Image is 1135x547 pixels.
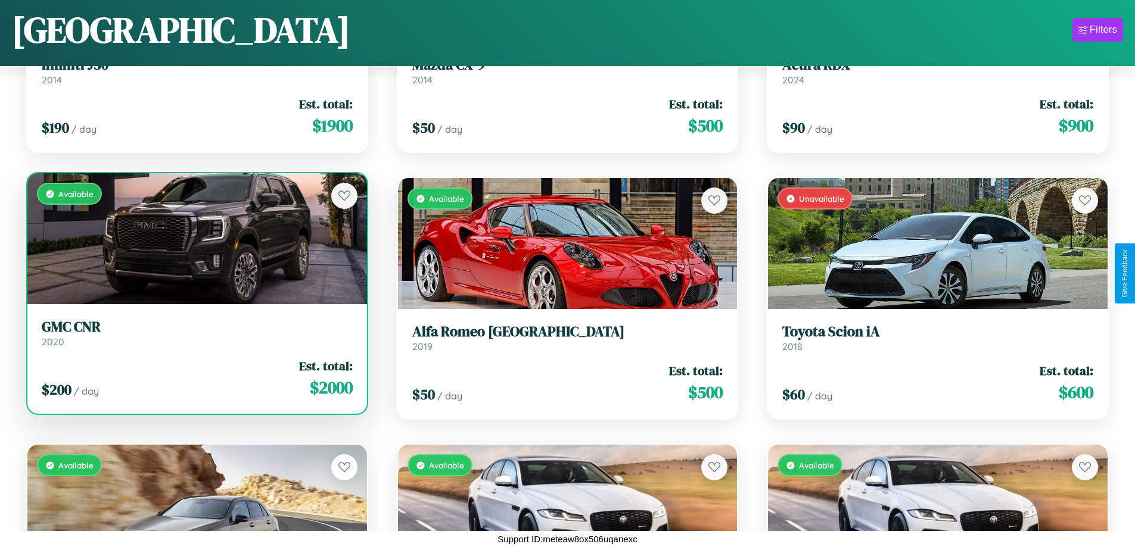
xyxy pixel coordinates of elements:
span: Available [58,460,94,470]
span: $ 500 [688,380,723,404]
span: 2024 [782,74,804,86]
span: Available [799,460,834,470]
a: GMC CNR2020 [42,318,353,348]
div: Give Feedback [1121,249,1129,298]
span: Available [429,193,464,204]
span: / day [807,390,832,402]
span: Est. total: [299,95,353,112]
h3: Toyota Scion iA [782,323,1093,340]
span: $ 600 [1059,380,1093,404]
span: Est. total: [299,357,353,374]
span: $ 2000 [310,376,353,399]
span: 2014 [42,74,62,86]
span: Available [58,189,94,199]
span: $ 50 [412,118,435,137]
span: Est. total: [669,362,723,379]
a: Alfa Romeo [GEOGRAPHIC_DATA]2019 [412,323,723,352]
div: Filters [1090,24,1117,36]
span: $ 200 [42,380,71,399]
h1: [GEOGRAPHIC_DATA] [12,5,350,54]
span: / day [71,123,97,135]
button: Filters [1072,18,1123,42]
a: Mazda CX-92014 [412,57,723,86]
span: Available [429,460,464,470]
span: 2014 [412,74,433,86]
span: Est. total: [669,95,723,112]
span: $ 1900 [312,114,353,137]
a: Acura RDX2024 [782,57,1093,86]
span: $ 190 [42,118,69,137]
h3: GMC CNR [42,318,353,336]
span: $ 90 [782,118,805,137]
span: Est. total: [1040,362,1093,379]
span: / day [437,390,462,402]
a: Toyota Scion iA2018 [782,323,1093,352]
span: / day [437,123,462,135]
p: Support ID: meteaw8ox506uqanexc [497,531,637,547]
span: Unavailable [799,193,844,204]
span: $ 500 [688,114,723,137]
span: / day [807,123,832,135]
span: $ 900 [1059,114,1093,137]
span: $ 60 [782,385,805,404]
span: Est. total: [1040,95,1093,112]
h3: Alfa Romeo [GEOGRAPHIC_DATA] [412,323,723,340]
a: Infiniti J302014 [42,57,353,86]
span: / day [74,385,99,397]
span: 2019 [412,340,433,352]
span: 2018 [782,340,803,352]
span: $ 50 [412,385,435,404]
span: 2020 [42,336,64,348]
